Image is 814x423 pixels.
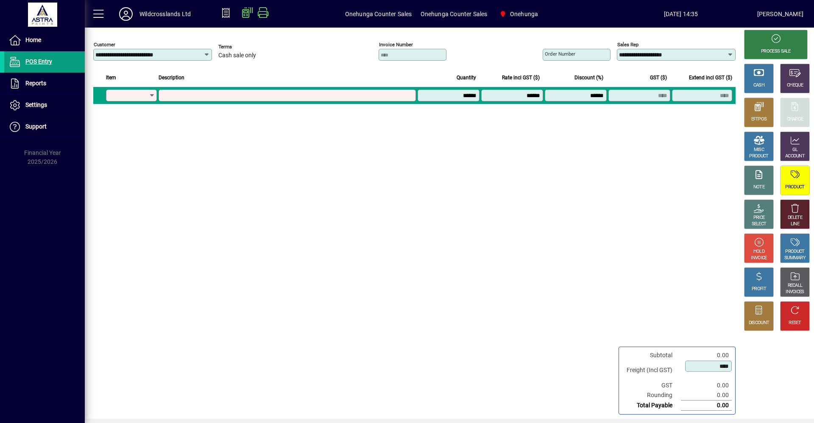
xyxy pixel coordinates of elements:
[788,215,802,221] div: DELETE
[622,350,681,360] td: Subtotal
[681,401,732,411] td: 0.00
[379,42,413,48] mat-label: Invoice number
[622,390,681,401] td: Rounding
[789,320,801,326] div: RESET
[502,73,540,82] span: Rate incl GST ($)
[681,350,732,360] td: 0.00
[25,36,41,43] span: Home
[617,42,638,48] mat-label: Sales rep
[112,6,139,22] button: Profile
[752,286,766,292] div: PROFIT
[681,381,732,390] td: 0.00
[784,255,806,261] div: SUMMARY
[753,184,764,190] div: NOTE
[510,7,538,21] span: Onehunga
[25,80,46,87] span: Reports
[787,116,803,123] div: CHARGE
[650,73,667,82] span: GST ($)
[4,116,85,137] a: Support
[106,73,116,82] span: Item
[622,401,681,411] td: Total Payable
[791,221,799,227] div: LINE
[159,73,184,82] span: Description
[25,101,47,108] span: Settings
[785,153,805,160] div: ACCOUNT
[752,221,767,227] div: SELECT
[757,7,803,21] div: [PERSON_NAME]
[218,52,256,59] span: Cash sale only
[345,7,412,21] span: Onehunga Counter Sales
[788,283,803,289] div: RECALL
[94,42,115,48] mat-label: Customer
[139,7,191,21] div: Wildcrosslands Ltd
[787,82,803,89] div: CHEQUE
[25,58,52,65] span: POS Entry
[421,7,488,21] span: Onehunga Counter Sales
[786,289,804,295] div: INVOICES
[622,360,681,381] td: Freight (Incl GST)
[749,153,768,160] div: PRODUCT
[4,73,85,94] a: Reports
[545,51,575,57] mat-label: Order number
[574,73,603,82] span: Discount (%)
[622,381,681,390] td: GST
[218,44,269,50] span: Terms
[751,116,767,123] div: EFTPOS
[785,184,804,190] div: PRODUCT
[4,95,85,116] a: Settings
[751,255,767,261] div: INVOICE
[753,215,765,221] div: PRICE
[689,73,732,82] span: Extend incl GST ($)
[681,390,732,401] td: 0.00
[605,7,757,21] span: [DATE] 14:35
[785,249,804,255] div: PRODUCT
[496,6,541,22] span: Onehunga
[25,123,47,130] span: Support
[792,147,798,153] div: GL
[753,82,764,89] div: CASH
[4,30,85,51] a: Home
[761,48,791,55] div: PROCESS SALE
[753,249,764,255] div: HOLD
[749,320,769,326] div: DISCOUNT
[457,73,476,82] span: Quantity
[754,147,764,153] div: MISC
